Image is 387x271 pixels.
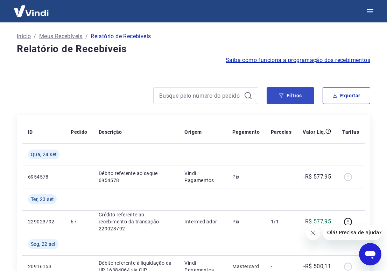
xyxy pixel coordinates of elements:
[303,262,331,271] p: -R$ 500,11
[267,87,314,104] button: Filtros
[232,128,260,135] p: Pagamento
[359,243,381,265] iframe: Botão para abrir a janela de mensagens
[71,218,87,225] p: 67
[91,32,151,41] p: Relatório de Recebíveis
[17,42,370,56] h4: Relatório de Recebíveis
[85,32,88,41] p: /
[28,128,33,135] p: ID
[232,263,260,270] p: Mastercard
[323,225,381,240] iframe: Mensagem da empresa
[99,170,174,184] p: Débito referente ao saque 6954578
[303,173,331,181] p: -R$ 577,95
[8,0,54,22] img: Vindi
[34,32,36,41] p: /
[99,128,122,135] p: Descrição
[17,32,31,41] a: Início
[232,218,260,225] p: Pix
[184,128,202,135] p: Origem
[159,90,241,101] input: Busque pelo número do pedido
[303,128,325,135] p: Valor Líq.
[271,218,291,225] p: 1/1
[342,128,359,135] p: Tarifas
[28,263,59,270] p: 20916153
[323,87,370,104] button: Exportar
[31,196,54,203] span: Ter, 23 set
[71,128,87,135] p: Pedido
[31,241,56,248] span: Seg, 22 set
[232,173,260,180] p: Pix
[271,173,291,180] p: -
[28,218,59,225] p: 229023792
[4,5,59,11] span: Olá! Precisa de ajuda?
[305,217,331,226] p: R$ 577,95
[271,128,291,135] p: Parcelas
[184,170,221,184] p: Vindi Pagamentos
[184,218,221,225] p: Intermediador
[99,211,174,232] p: Crédito referente ao recebimento da transação 229023792
[31,151,57,158] span: Qua, 24 set
[39,32,83,41] a: Meus Recebíveis
[271,263,291,270] p: -
[306,226,320,240] iframe: Fechar mensagem
[28,173,59,180] p: 6954578
[226,56,370,64] a: Saiba como funciona a programação dos recebimentos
